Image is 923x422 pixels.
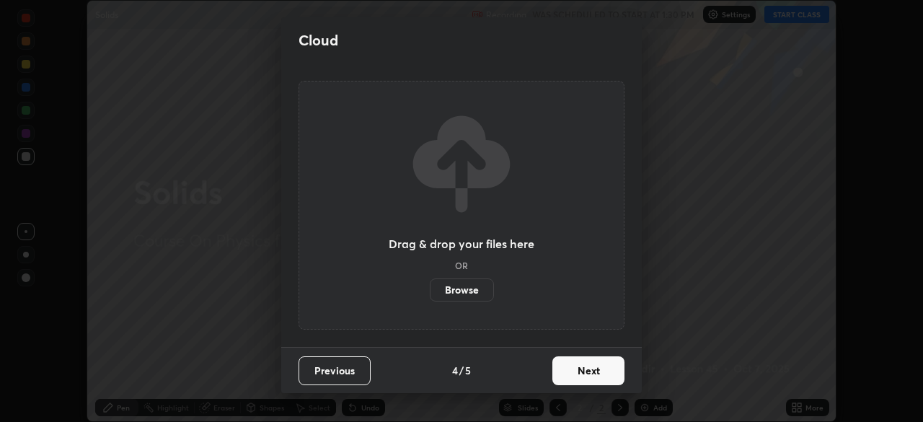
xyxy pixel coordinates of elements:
[465,363,471,378] h4: 5
[552,356,624,385] button: Next
[452,363,458,378] h4: 4
[389,238,534,250] h3: Drag & drop your files here
[299,31,338,50] h2: Cloud
[455,261,468,270] h5: OR
[299,356,371,385] button: Previous
[459,363,464,378] h4: /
